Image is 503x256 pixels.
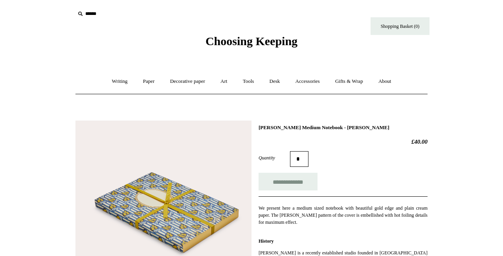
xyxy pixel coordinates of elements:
a: About [371,71,398,92]
p: We present here a medium sized notebook with beautiful gold edge and plain cream paper. The [PERS... [259,205,428,226]
a: Art [213,71,234,92]
label: Quantity [259,154,290,161]
h2: £40.00 [259,138,428,145]
a: Choosing Keeping [206,41,297,46]
a: Desk [263,71,287,92]
h1: [PERSON_NAME] Medium Notebook - [PERSON_NAME] [259,124,428,131]
a: Paper [136,71,162,92]
strong: History [259,238,274,244]
a: Shopping Basket (0) [371,17,430,35]
a: Writing [105,71,135,92]
a: Decorative paper [163,71,212,92]
a: Tools [236,71,261,92]
a: Gifts & Wrap [328,71,370,92]
span: Choosing Keeping [206,35,297,48]
a: Accessories [288,71,327,92]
